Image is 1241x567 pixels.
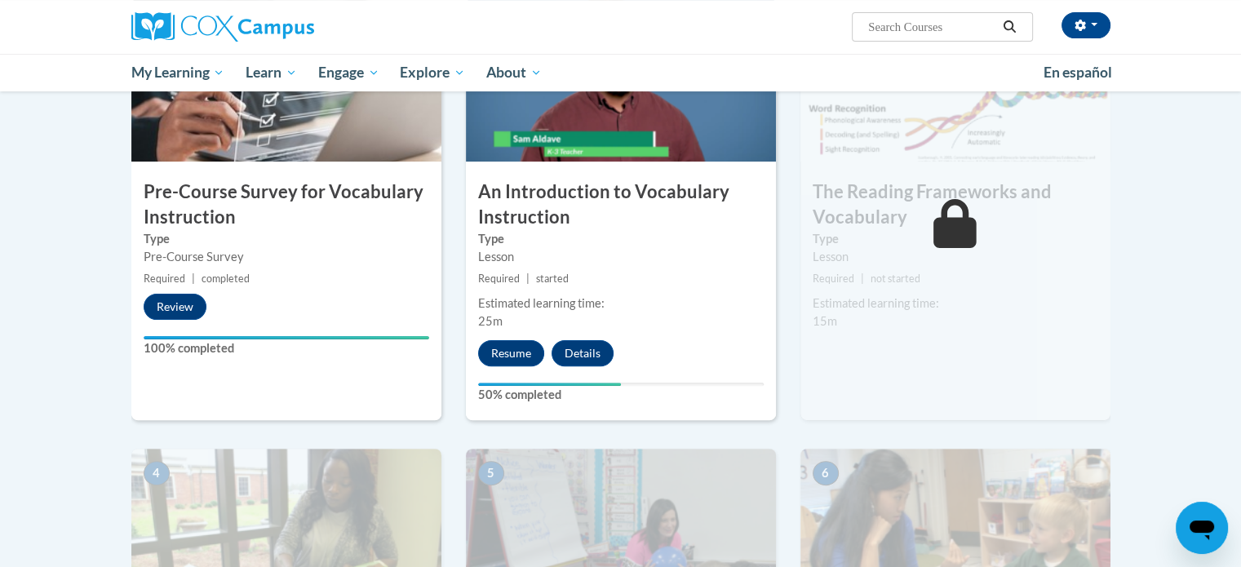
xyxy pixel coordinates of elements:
button: Search [997,17,1022,37]
div: Lesson [478,248,764,266]
span: | [192,272,195,285]
span: Engage [318,63,379,82]
span: | [526,272,530,285]
span: Required [813,272,854,285]
iframe: Button to launch messaging window [1176,502,1228,554]
label: Type [144,230,429,248]
a: Engage [308,54,390,91]
div: Estimated learning time: [813,295,1098,312]
span: 5 [478,461,504,485]
img: Cox Campus [131,12,314,42]
span: 15m [813,314,837,328]
span: 25m [478,314,503,328]
span: 6 [813,461,839,485]
label: Type [478,230,764,248]
div: Main menu [107,54,1135,91]
a: En español [1033,55,1123,90]
span: Explore [400,63,465,82]
label: 100% completed [144,339,429,357]
a: My Learning [121,54,236,91]
a: Learn [235,54,308,91]
span: 4 [144,461,170,485]
span: not started [871,272,920,285]
button: Account Settings [1061,12,1110,38]
div: Your progress [144,336,429,339]
span: started [536,272,569,285]
h3: The Reading Frameworks and Vocabulary [800,179,1110,230]
label: 50% completed [478,386,764,404]
input: Search Courses [866,17,997,37]
button: Review [144,294,206,320]
button: Resume [478,340,544,366]
span: Required [144,272,185,285]
span: Learn [246,63,297,82]
h3: An Introduction to Vocabulary Instruction [466,179,776,230]
span: completed [202,272,250,285]
a: Explore [389,54,476,91]
span: | [861,272,864,285]
h3: Pre-Course Survey for Vocabulary Instruction [131,179,441,230]
span: My Learning [131,63,224,82]
div: Pre-Course Survey [144,248,429,266]
button: Details [552,340,614,366]
span: Required [478,272,520,285]
span: About [486,63,542,82]
div: Your progress [478,383,621,386]
a: About [476,54,552,91]
span: En español [1044,64,1112,81]
a: Cox Campus [131,12,441,42]
label: Type [813,230,1098,248]
div: Lesson [813,248,1098,266]
div: Estimated learning time: [478,295,764,312]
